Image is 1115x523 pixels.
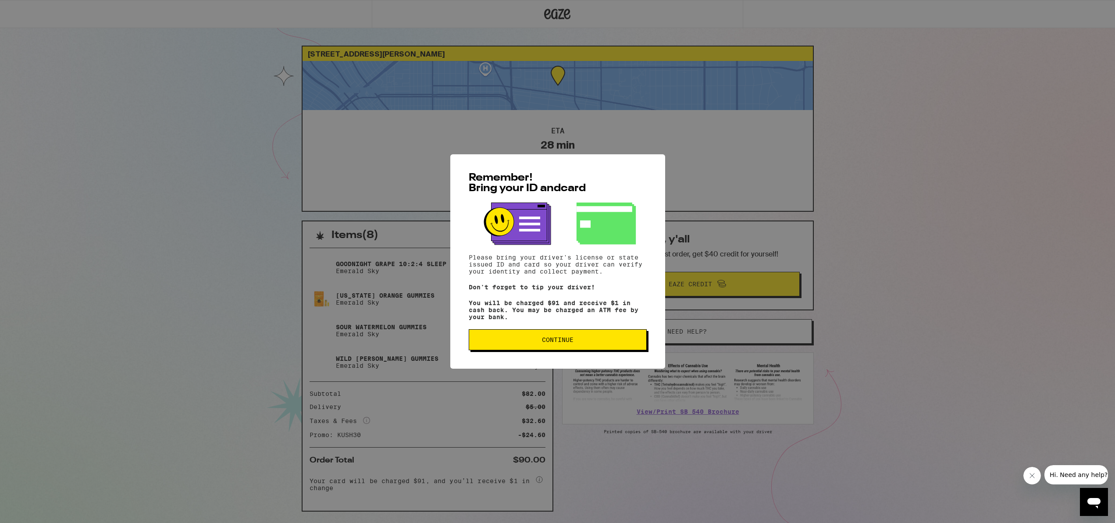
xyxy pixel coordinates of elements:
[1023,467,1041,484] iframe: Close message
[469,299,647,320] p: You will be charged $91 and receive $1 in cash back. You may be charged an ATM fee by your bank.
[469,254,647,275] p: Please bring your driver's license or state issued ID and card so your driver can verify your ide...
[1080,488,1108,516] iframe: Button to launch messaging window
[542,337,574,343] span: Continue
[469,329,647,350] button: Continue
[469,173,586,194] span: Remember! Bring your ID and card
[1044,465,1108,484] iframe: Message from company
[469,284,647,291] p: Don't forget to tip your driver!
